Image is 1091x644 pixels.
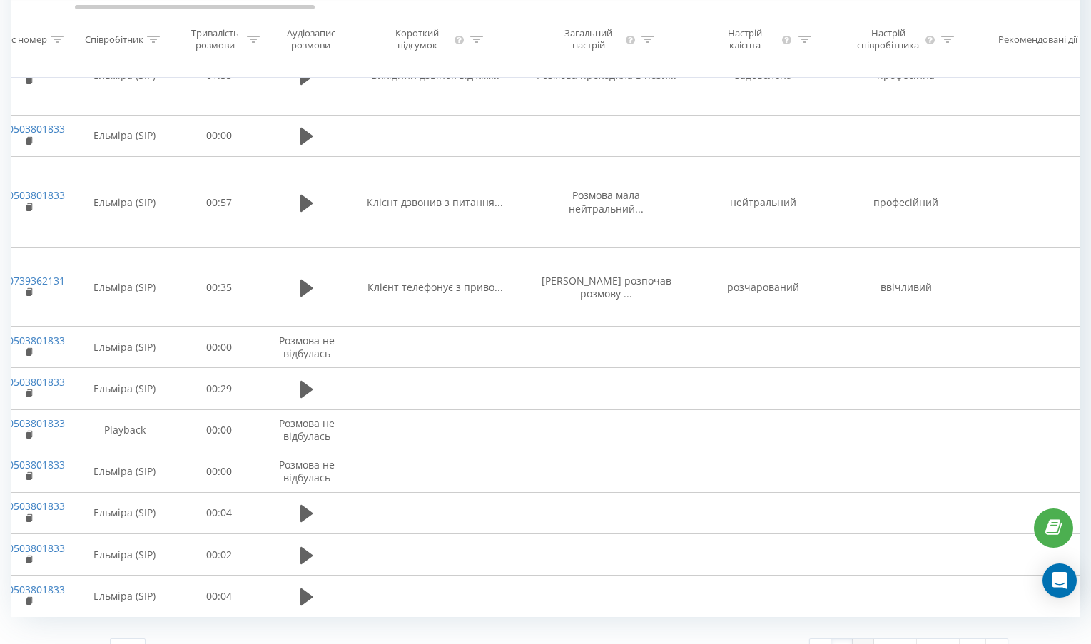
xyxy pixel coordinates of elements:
[383,27,452,51] div: Короткий підсумок
[367,195,503,209] span: Клієнт дзвонив з питання...
[175,409,264,451] td: 00:00
[175,534,264,576] td: 00:02
[75,327,175,368] td: Ельміра (SIP)
[75,409,175,451] td: Playback
[75,157,175,248] td: Ельміра (SIP)
[1042,563,1077,598] div: Open Intercom Messenger
[175,157,264,248] td: 00:57
[175,368,264,409] td: 00:29
[75,492,175,533] td: Ельміра (SIP)
[998,33,1077,45] div: Рекомендовані дії
[279,458,335,484] span: Розмова не відбулась
[75,451,175,492] td: Ельміра (SIP)
[75,248,175,327] td: Ельміра (SIP)
[85,33,143,45] div: Співробітник
[175,492,264,533] td: 00:04
[854,27,923,51] div: Настрій співробітника
[175,327,264,368] td: 00:00
[75,115,175,156] td: Ельміра (SIP)
[175,115,264,156] td: 00:00
[279,334,335,360] span: Розмова не відбулась
[367,280,503,294] span: Клієнт телефонує з приво...
[175,248,264,327] td: 00:35
[75,368,175,409] td: Ельміра (SIP)
[279,416,335,443] span: Розмова не відбулась
[175,576,264,617] td: 00:04
[75,576,175,617] td: Ельміра (SIP)
[569,188,644,215] span: Розмова мала нейтральний...
[692,157,835,248] td: нейтральний
[554,27,623,51] div: Загальний настрій
[75,534,175,576] td: Ельміра (SIP)
[692,248,835,327] td: розчарований
[187,27,243,51] div: Тривалість розмови
[835,248,978,327] td: ввічливий
[711,27,778,51] div: Настрій клієнта
[175,451,264,492] td: 00:00
[542,274,671,300] span: [PERSON_NAME] розпочав розмову ...
[835,157,978,248] td: професійний
[276,27,345,51] div: Аудіозапис розмови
